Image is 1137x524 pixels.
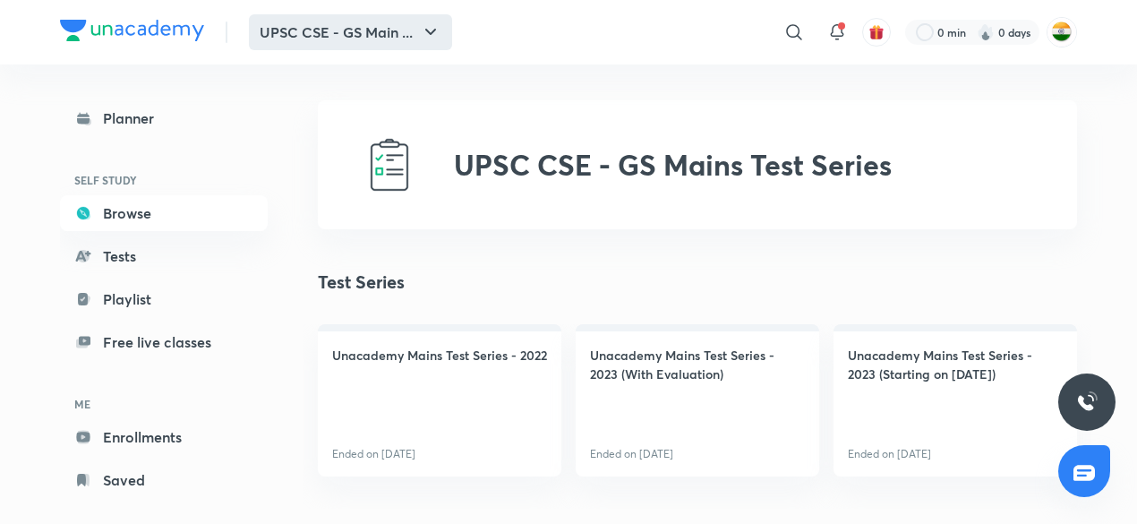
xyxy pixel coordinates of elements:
a: Tests [60,238,268,274]
img: streak [977,23,995,41]
a: Saved [60,462,268,498]
h2: UPSC CSE - GS Mains Test Series [454,148,892,182]
button: avatar [862,18,891,47]
img: avatar [868,24,885,40]
p: Ended on [DATE] [332,446,415,462]
h6: ME [60,389,268,419]
h4: Unacademy Mains Test Series - 2023 (With Evaluation) [590,346,805,383]
h4: Unacademy Mains Test Series - 2023 (Starting on [DATE]) [848,346,1063,383]
a: Enrollments [60,419,268,455]
a: Free live classes [60,324,268,360]
a: Unacademy Mains Test Series - 2023 (With Evaluation)Ended on [DATE] [576,324,819,477]
a: Browse [60,195,268,231]
a: Unacademy Mains Test Series - 2023 (Starting on [DATE])Ended on [DATE] [834,324,1077,477]
img: ttu [1076,391,1098,413]
h4: Unacademy Mains Test Series - 2022 [332,346,547,365]
img: UPSC CSE - GS Mains Test Series [361,136,418,193]
img: Atharva Shirish Kawthale [1047,17,1077,47]
p: Ended on [DATE] [848,446,931,462]
h6: SELF STUDY [60,165,268,195]
h2: Test Series [318,269,405,296]
button: UPSC CSE - GS Main ... [249,14,452,50]
a: Unacademy Mains Test Series - 2022Ended on [DATE] [318,324,561,477]
a: Playlist [60,281,268,317]
a: Planner [60,100,268,136]
p: Ended on [DATE] [590,446,673,462]
a: Company Logo [60,20,204,46]
img: Company Logo [60,20,204,41]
